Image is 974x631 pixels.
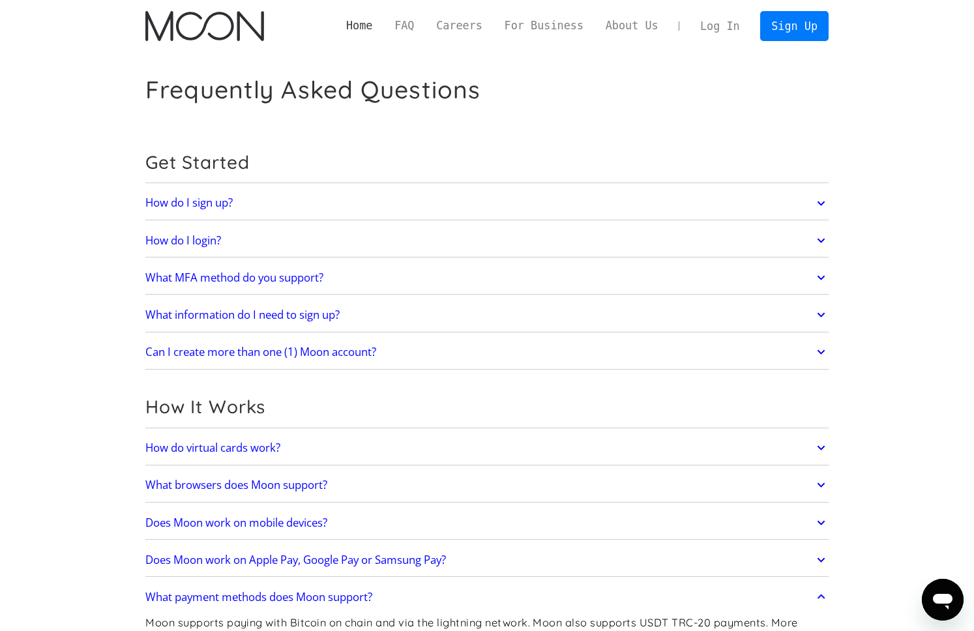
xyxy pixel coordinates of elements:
[494,18,595,34] a: For Business
[145,345,376,359] h2: Can I create more than one (1) Moon account?
[595,18,670,34] a: About Us
[145,234,221,247] h2: How do I login?
[145,308,340,321] h2: What information do I need to sign up?
[425,18,493,34] a: Careers
[145,11,263,41] a: home
[145,516,327,529] h2: Does Moon work on mobile devices?
[145,396,829,418] h2: How It Works
[145,190,829,217] a: How do I sign up?
[145,227,829,254] a: How do I login?
[145,509,829,536] a: Does Moon work on mobile devices?
[145,301,829,329] a: What information do I need to sign up?
[145,546,829,574] a: Does Moon work on Apple Pay, Google Pay or Samsung Pay?
[145,553,446,566] h2: Does Moon work on Apple Pay, Google Pay or Samsung Pay?
[145,271,323,284] h2: What MFA method do you support?
[145,591,372,604] h2: What payment methods does Moon support?
[145,264,829,291] a: What MFA method do you support?
[383,18,425,34] a: FAQ
[145,441,280,454] h2: How do virtual cards work?
[145,434,829,462] a: How do virtual cards work?
[335,18,383,34] a: Home
[922,579,964,621] iframe: メッセージングウィンドウを開くボタン
[145,11,263,41] img: Moon Logo
[145,196,233,209] h2: How do I sign up?
[145,583,829,611] a: What payment methods does Moon support?
[689,12,750,40] a: Log In
[145,75,480,104] h1: Frequently Asked Questions
[145,151,829,173] h2: Get Started
[760,11,828,40] a: Sign Up
[145,478,327,492] h2: What browsers does Moon support?
[145,338,829,366] a: Can I create more than one (1) Moon account?
[145,471,829,499] a: What browsers does Moon support?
